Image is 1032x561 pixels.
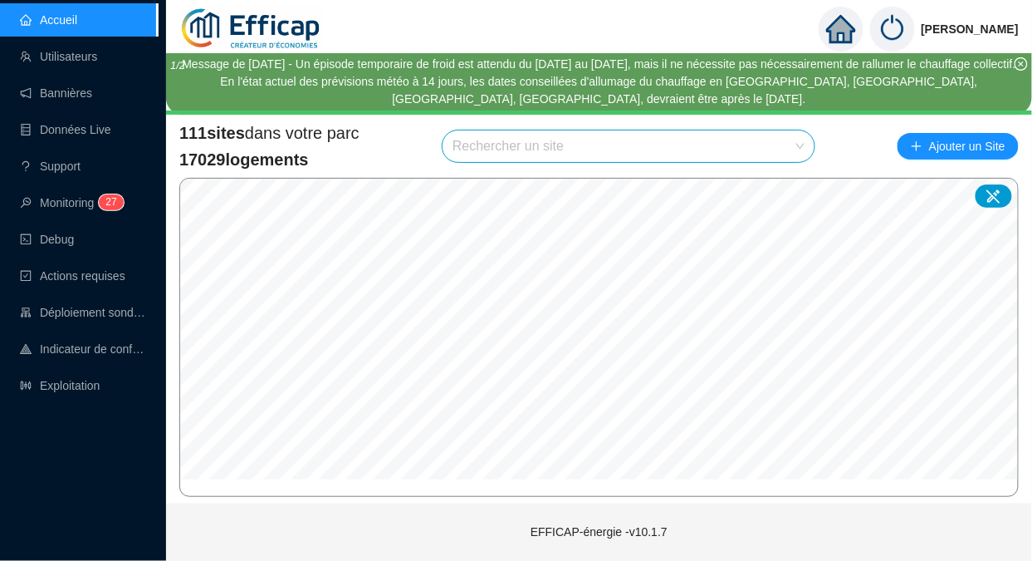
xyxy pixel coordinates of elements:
i: 1 / 2 [170,59,185,71]
span: home [826,14,856,44]
a: teamUtilisateurs [20,50,97,63]
span: EFFICAP-énergie - v10.1.7 [531,525,668,539]
span: 2 [105,196,111,208]
a: slidersExploitation [20,379,100,392]
span: Ajouter un Site [929,135,1005,158]
a: monitorMonitoring27 [20,196,119,209]
span: [PERSON_NAME] [922,2,1019,56]
span: 111 sites [179,124,245,142]
span: close-circle [1015,57,1028,71]
div: En l'état actuel des prévisions météo à 14 jours, les dates conseillées d'allumage du chauffage e... [169,73,1030,108]
a: notificationBannières [20,86,92,100]
a: codeDebug [20,233,74,246]
a: databaseDonnées Live [20,123,111,136]
a: questionSupport [20,160,81,173]
span: Actions requises [40,269,125,283]
div: Message de [DATE] - Un épisode temporaire de froid est attendu du [DATE] au [DATE], mais il ne né... [169,56,1030,73]
a: clusterDéploiement sondes [20,306,146,319]
span: 7 [111,196,117,208]
canvas: Map [180,179,1019,480]
a: heat-mapIndicateur de confort [20,342,146,356]
sup: 27 [99,194,123,210]
a: homeAccueil [20,13,77,27]
span: dans votre parc [179,121,359,145]
span: plus [911,140,922,152]
button: Ajouter un Site [897,133,1019,160]
img: power [870,7,915,52]
span: check-square [20,270,32,282]
span: 17029 logements [179,148,359,171]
